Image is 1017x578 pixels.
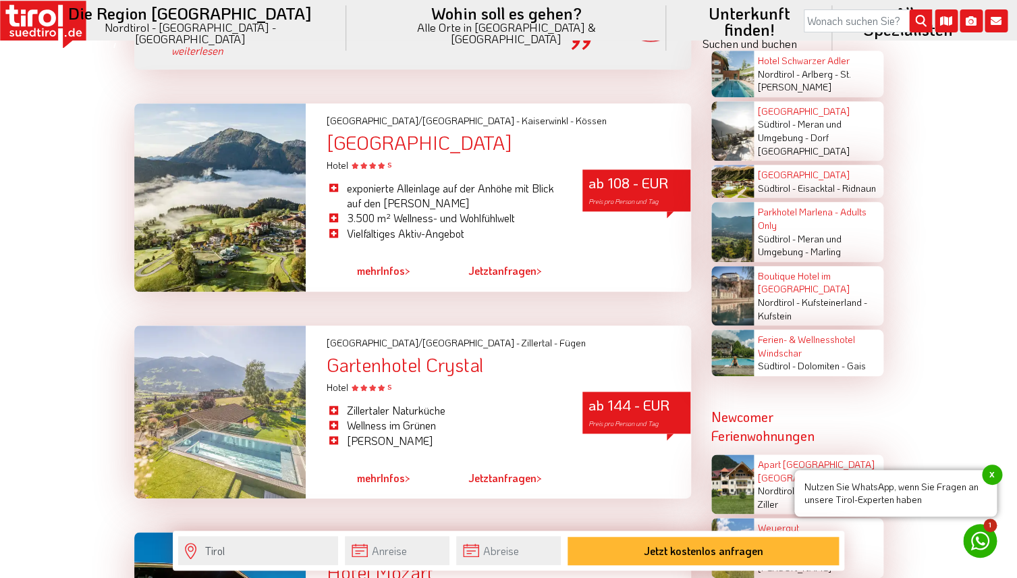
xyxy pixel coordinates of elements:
[588,419,658,428] span: Preis pro Person und Tag
[985,9,1008,32] i: Kontakt
[757,131,849,157] span: Dorf [GEOGRAPHIC_DATA]
[50,22,330,45] small: Nordtirol - [GEOGRAPHIC_DATA] - [GEOGRAPHIC_DATA]
[588,197,658,206] span: Preis pro Person und Tag
[935,9,958,32] i: Karte öffnen
[326,381,391,394] span: Hotel
[582,169,690,211] div: ab 108 - EUR
[387,160,391,169] sup: S
[757,296,799,309] span: Nordtirol -
[568,537,839,565] button: Jetzt kostenlos anfragen
[757,521,798,534] a: Weyergut
[757,205,866,232] a: Parkhotel Marlena - Adults Only
[757,182,795,194] span: Südtirol -
[326,181,562,211] li: exponierte Alleinlage auf der Anhöhe mit Blick auf den [PERSON_NAME]
[963,524,997,558] a: 1 Nutzen Sie WhatsApp, wenn Sie Fragen an unsere Tirol-Experten habenx
[326,418,562,433] li: Wellness im Grünen
[537,263,542,278] span: >
[846,359,865,372] span: Gais
[357,255,410,286] a: mehrInfos>
[804,9,932,32] input: Wonach suchen Sie?
[582,392,690,433] div: ab 144 - EUR
[757,484,799,497] span: Nordtirol -
[794,470,997,517] span: Nutzen Sie WhatsApp, wenn Sie Fragen an unsere Tirol-Experten haben
[326,403,562,418] li: Zillertaler Naturküche
[405,263,410,278] span: >
[326,159,391,172] span: Hotel
[326,132,690,153] div: [GEOGRAPHIC_DATA]
[559,336,585,349] span: Fügen
[468,471,492,485] span: Jetzt
[468,263,492,278] span: Jetzt
[326,114,519,127] span: [GEOGRAPHIC_DATA]/[GEOGRAPHIC_DATA] -
[960,9,983,32] i: Fotogalerie
[983,519,997,532] span: 1
[468,255,542,286] a: Jetztanfragen>
[326,433,562,448] li: [PERSON_NAME]
[797,359,844,372] span: Dolomiten -
[357,463,410,494] a: mehrInfos>
[757,105,849,117] a: [GEOGRAPHIC_DATA]
[326,336,519,349] span: [GEOGRAPHIC_DATA]/[GEOGRAPHIC_DATA] -
[810,245,840,258] span: Marling
[757,168,849,181] a: [GEOGRAPHIC_DATA]
[757,333,854,359] a: Ferien- & Wellnesshotel Windschar
[682,38,816,49] small: Suchen und buchen
[178,536,338,565] input: Wo soll's hingehen?
[468,463,542,494] a: Jetztanfragen>
[757,232,795,245] span: Südtirol -
[387,382,391,392] sup: S
[405,471,410,485] span: >
[537,471,542,485] span: >
[982,465,1002,485] span: x
[801,68,837,80] span: Arlberg -
[757,359,795,372] span: Südtirol -
[797,182,840,194] span: Eisacktal -
[757,68,799,80] span: Nordtirol -
[362,22,650,45] small: Alle Orte in [GEOGRAPHIC_DATA] & [GEOGRAPHIC_DATA]
[521,114,573,127] span: Kaiserwinkl -
[757,309,791,322] span: Kufstein
[801,296,867,309] span: Kufsteinerland -
[326,354,690,375] div: Gartenhotel Crystal
[326,211,562,226] li: 3.500 m² Wellness- und Wohlfühlwelt
[711,408,815,444] strong: Newcomer Ferienwohnungen
[757,232,841,259] span: Meran und Umgebung -
[757,458,874,484] a: Apart [GEOGRAPHIC_DATA] [GEOGRAPHIC_DATA]
[326,226,562,241] li: Vielfältiges Aktiv-Angebot
[357,263,381,278] span: mehr
[521,336,557,349] span: Zillertal -
[757,269,849,296] a: Boutique Hotel im [GEOGRAPHIC_DATA]
[842,182,875,194] span: Ridnaun
[757,68,850,94] span: St. [PERSON_NAME]
[757,484,869,510] span: Zell am Ziller
[345,536,449,565] input: Anreise
[456,536,561,565] input: Abreise
[357,471,381,485] span: mehr
[575,114,606,127] span: Kössen
[757,117,795,130] span: Südtirol -
[757,117,841,144] span: Meran und Umgebung -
